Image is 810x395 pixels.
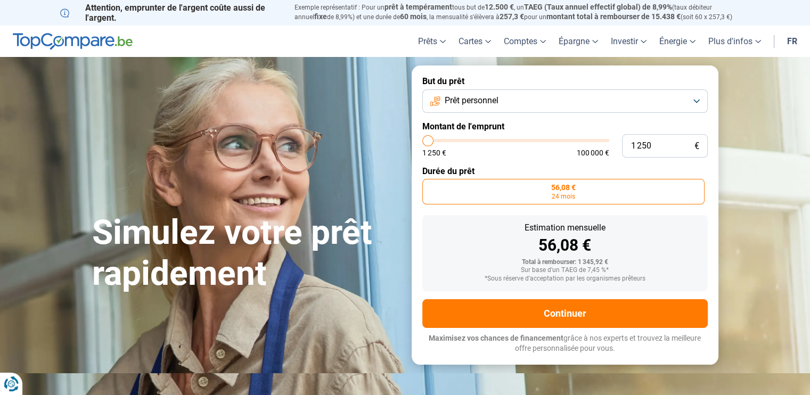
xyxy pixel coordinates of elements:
[384,3,452,11] span: prêt à tempérament
[445,95,498,106] span: Prêt personnel
[431,259,699,266] div: Total à rembourser: 1 345,92 €
[294,3,750,22] p: Exemple représentatif : Pour un tous but de , un (taux débiteur annuel de 8,99%) et une durée de ...
[422,76,708,86] label: But du prêt
[694,142,699,151] span: €
[524,3,672,11] span: TAEG (Taux annuel effectif global) de 8,99%
[781,26,804,57] a: fr
[552,193,575,200] span: 24 mois
[702,26,767,57] a: Plus d'infos
[60,3,282,23] p: Attention, emprunter de l'argent coûte aussi de l'argent.
[431,267,699,274] div: Sur base d'un TAEG de 7,45 %*
[431,224,699,232] div: Estimation mensuelle
[546,12,681,21] span: montant total à rembourser de 15.438 €
[400,12,427,21] span: 60 mois
[500,12,524,21] span: 257,3 €
[431,237,699,253] div: 56,08 €
[422,149,446,157] span: 1 250 €
[422,299,708,328] button: Continuer
[13,33,133,50] img: TopCompare
[422,89,708,113] button: Prêt personnel
[485,3,514,11] span: 12.500 €
[497,26,552,57] a: Comptes
[431,275,699,283] div: *Sous réserve d'acceptation par les organismes prêteurs
[551,184,576,191] span: 56,08 €
[604,26,653,57] a: Investir
[412,26,452,57] a: Prêts
[92,212,399,294] h1: Simulez votre prêt rapidement
[552,26,604,57] a: Épargne
[422,166,708,176] label: Durée du prêt
[422,333,708,354] p: grâce à nos experts et trouvez la meilleure offre personnalisée pour vous.
[452,26,497,57] a: Cartes
[653,26,702,57] a: Énergie
[429,334,563,342] span: Maximisez vos chances de financement
[314,12,327,21] span: fixe
[577,149,609,157] span: 100 000 €
[422,121,708,131] label: Montant de l'emprunt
